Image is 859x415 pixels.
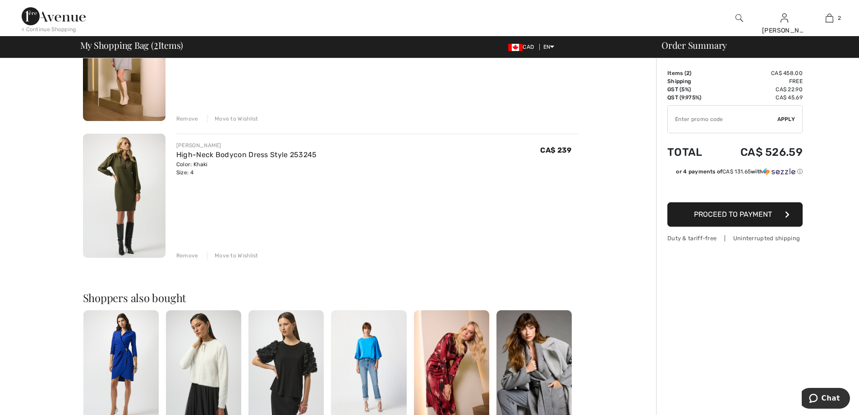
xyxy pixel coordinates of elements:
[667,137,716,168] td: Total
[667,168,803,179] div: or 4 payments ofCA$ 131.65withSezzle Click to learn more about Sezzle
[802,388,850,410] iframe: Opens a widget where you can chat to one of our agents
[716,93,803,102] td: CA$ 45.69
[676,168,803,176] div: or 4 payments of with
[763,168,795,176] img: Sezzle
[781,14,788,22] a: Sign In
[540,146,571,154] span: CA$ 239
[508,44,523,51] img: Canadian Dollar
[716,137,803,168] td: CA$ 526.59
[22,7,86,25] img: 1ère Avenue
[207,252,258,260] div: Move to Wishlist
[686,70,689,76] span: 2
[668,106,777,133] input: Promo code
[826,13,833,23] img: My Bag
[176,141,317,149] div: [PERSON_NAME]
[694,210,772,219] span: Proceed to Payment
[154,38,158,50] span: 2
[777,115,795,123] span: Apply
[838,14,841,22] span: 2
[83,134,165,258] img: High-Neck Bodycon Dress Style 253245
[781,13,788,23] img: My Info
[735,13,743,23] img: search the website
[543,44,555,50] span: EN
[80,41,184,50] span: My Shopping Bag ( Items)
[22,25,76,33] div: < Continue Shopping
[807,13,851,23] a: 2
[176,115,198,123] div: Remove
[716,85,803,93] td: CA$ 22.90
[762,26,806,35] div: [PERSON_NAME]
[667,77,716,85] td: Shipping
[176,160,317,177] div: Color: Khaki Size: 4
[508,44,537,50] span: CAD
[83,292,579,303] h2: Shoppers also bought
[667,179,803,199] iframe: PayPal-paypal
[667,93,716,102] td: QST (9.975%)
[176,252,198,260] div: Remove
[207,115,258,123] div: Move to Wishlist
[722,168,751,175] span: CA$ 131.65
[667,69,716,77] td: Items ( )
[667,85,716,93] td: GST (5%)
[651,41,854,50] div: Order Summary
[176,150,317,159] a: High-Neck Bodycon Dress Style 253245
[716,77,803,85] td: Free
[667,234,803,242] div: Duty & tariff-free | Uninterrupted shipping
[667,202,803,227] button: Proceed to Payment
[716,69,803,77] td: CA$ 458.00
